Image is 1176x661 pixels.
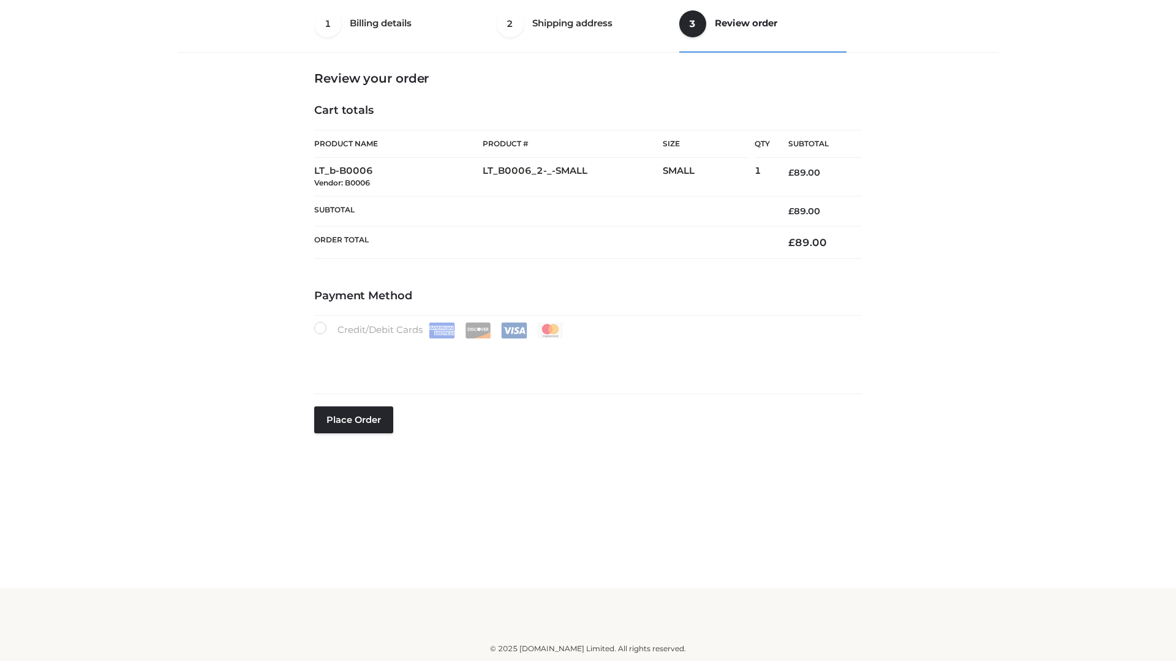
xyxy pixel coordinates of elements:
h4: Payment Method [314,289,862,303]
bdi: 89.00 [788,236,827,248]
td: 1 [755,158,770,196]
span: £ [788,206,794,217]
img: Discover [465,323,491,338]
th: Subtotal [314,196,770,226]
h4: Cart totals [314,104,862,118]
img: Amex [429,323,455,338]
h3: Review your order [314,71,862,86]
th: Product Name [314,130,483,158]
label: Credit/Debit Cards [314,322,565,338]
img: Mastercard [537,323,563,338]
iframe: Secure payment input frame [312,336,859,381]
span: £ [788,167,794,178]
bdi: 89.00 [788,167,820,178]
th: Order Total [314,226,770,259]
small: Vendor: B0006 [314,178,370,187]
th: Subtotal [770,130,862,158]
th: Size [663,130,748,158]
th: Product # [483,130,663,158]
button: Place order [314,406,393,433]
td: SMALL [663,158,755,196]
span: £ [788,236,795,248]
img: Visa [501,323,527,338]
td: LT_b-B0006 [314,158,483,196]
th: Qty [755,130,770,158]
div: © 2025 [DOMAIN_NAME] Limited. All rights reserved. [182,643,994,655]
td: LT_B0006_2-_-SMALL [483,158,663,196]
bdi: 89.00 [788,206,820,217]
